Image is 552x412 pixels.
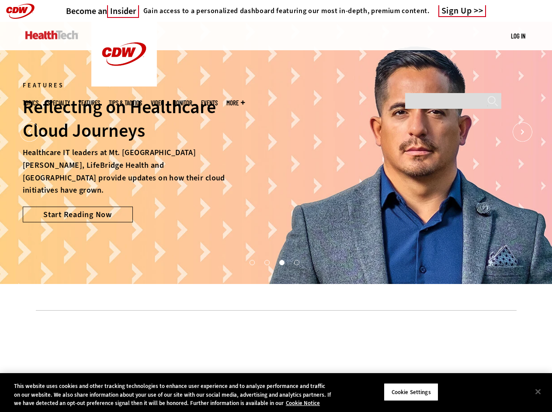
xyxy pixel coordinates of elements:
a: Start Reading Now [23,207,133,222]
a: Tips & Tactics [109,100,142,106]
span: Topics [23,100,38,106]
span: Specialty [47,100,70,106]
a: Gain access to a personalized dashboard featuring our most in-depth, premium content. [139,7,430,15]
button: 3 of 4 [279,260,284,264]
a: Video [151,100,164,106]
div: Reflecting on Healthcare Cloud Journeys [23,95,226,142]
div: This website uses cookies and other tracking technologies to enhance user experience and to analy... [14,382,331,408]
div: User menu [511,31,525,41]
button: Cookie Settings [384,383,438,401]
a: More information about your privacy [286,399,320,407]
button: Close [528,382,548,401]
a: Features [79,100,100,106]
h4: Gain access to a personalized dashboard featuring our most in-depth, premium content. [143,7,430,15]
span: More [226,100,245,106]
button: Prev [20,122,39,142]
button: 1 of 4 [250,260,254,264]
button: 2 of 4 [264,260,269,264]
a: Sign Up [438,5,486,17]
img: Home [91,22,157,87]
a: Log in [511,32,525,40]
img: Home [25,31,78,39]
a: Events [201,100,218,106]
button: 4 of 4 [294,260,299,264]
button: Next [513,122,532,142]
iframe: advertisement [117,324,435,363]
h3: Become an [66,6,139,17]
a: Become anInsider [66,6,139,17]
a: MonITor [173,100,192,106]
a: CDW [91,80,157,89]
span: Insider [107,5,139,18]
p: Healthcare IT leaders at Mt. [GEOGRAPHIC_DATA][PERSON_NAME], LifeBridge Health and [GEOGRAPHIC_DA... [23,146,226,197]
